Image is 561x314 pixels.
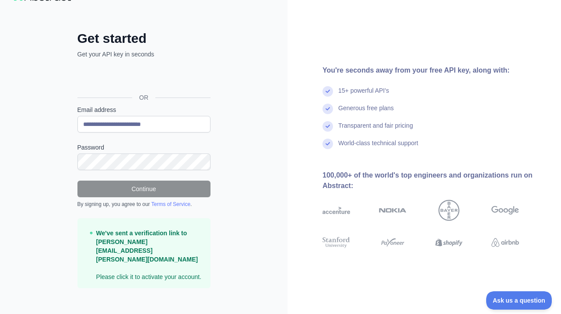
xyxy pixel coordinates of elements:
[323,236,350,249] img: stanford university
[338,104,394,121] div: Generous free plans
[77,31,210,46] h2: Get started
[435,236,463,249] img: shopify
[491,236,519,249] img: airbnb
[438,200,459,221] img: bayer
[77,50,210,59] p: Get your API key in seconds
[338,121,413,139] div: Transparent and fair pricing
[96,230,198,263] strong: We've sent a verification link to [PERSON_NAME][EMAIL_ADDRESS][PERSON_NAME][DOMAIN_NAME]
[96,229,203,281] p: Please click it to activate your account.
[379,200,407,221] img: nokia
[323,200,350,221] img: accenture
[151,201,190,207] a: Terms of Service
[77,181,210,197] button: Continue
[486,291,552,310] iframe: Toggle Customer Support
[323,86,333,97] img: check mark
[323,65,547,76] div: You're seconds away from your free API key, along with:
[379,236,407,249] img: payoneer
[73,68,213,87] iframe: Sign in with Google Button
[323,139,333,149] img: check mark
[323,104,333,114] img: check mark
[77,201,210,208] div: By signing up, you agree to our .
[338,139,418,156] div: World-class technical support
[323,170,547,191] div: 100,000+ of the world's top engineers and organizations run on Abstract:
[77,105,210,114] label: Email address
[132,93,155,102] span: OR
[491,200,519,221] img: google
[77,143,210,152] label: Password
[338,86,389,104] div: 15+ powerful API's
[323,121,333,132] img: check mark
